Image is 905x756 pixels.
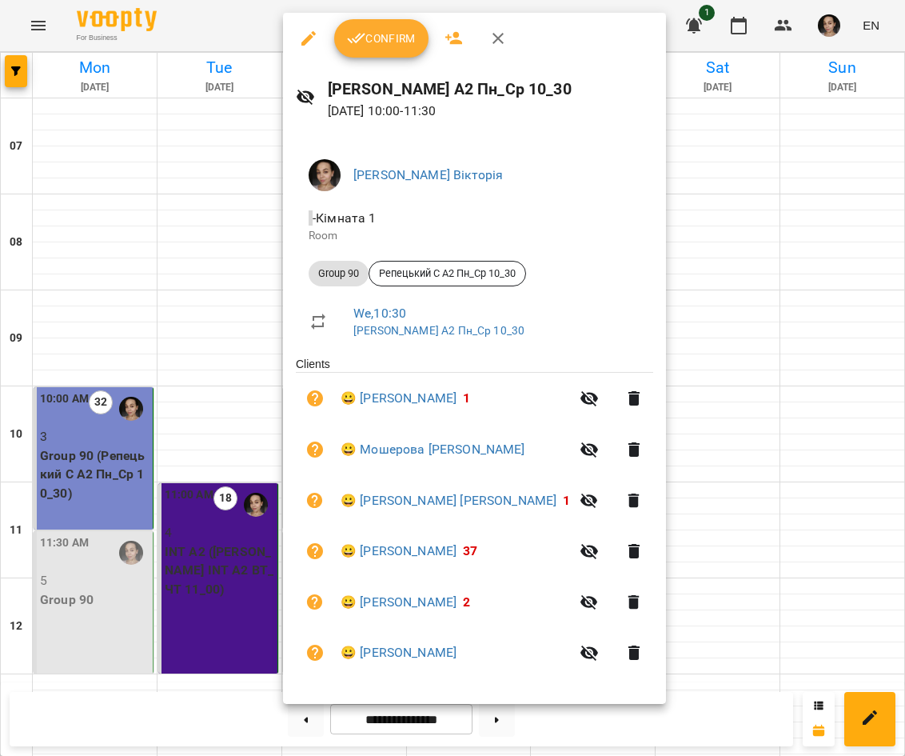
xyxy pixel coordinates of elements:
[347,29,416,48] span: Confirm
[328,77,653,102] h6: [PERSON_NAME] А2 Пн_Ср 10_30
[353,324,524,337] a: [PERSON_NAME] А2 Пн_Ср 10_30
[369,266,525,281] span: Репецький С А2 Пн_Ср 10_30
[296,634,334,672] button: Unpaid. Bill the attendance?
[341,542,456,561] a: 😀 [PERSON_NAME]
[296,583,334,622] button: Unpaid. Bill the attendance?
[309,266,369,281] span: Group 90
[463,594,470,610] span: 2
[341,389,456,408] a: 😀 [PERSON_NAME]
[369,261,526,286] div: Репецький С А2 Пн_Ср 10_30
[296,430,334,469] button: Unpaid. Bill the attendance?
[296,482,334,520] button: Unpaid. Bill the attendance?
[341,491,556,510] a: 😀 [PERSON_NAME] [PERSON_NAME]
[341,643,456,662] a: 😀 [PERSON_NAME]
[353,306,406,321] a: We , 10:30
[334,19,429,58] button: Confirm
[309,159,341,191] img: ad43442a98ad23e120240d3adcb5fea8.jpg
[353,167,503,182] a: [PERSON_NAME] Вікторія
[563,493,570,508] span: 1
[328,102,653,121] p: [DATE] 10:00 - 11:30
[309,228,640,244] p: Room
[296,532,334,570] button: Unpaid. Bill the attendance?
[463,543,477,558] span: 37
[463,390,470,406] span: 1
[341,593,456,612] a: 😀 [PERSON_NAME]
[341,440,525,459] a: 😀 Мошерова [PERSON_NAME]
[296,356,653,684] ul: Clients
[309,210,380,226] span: - Кімната 1
[296,379,334,418] button: Unpaid. Bill the attendance?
